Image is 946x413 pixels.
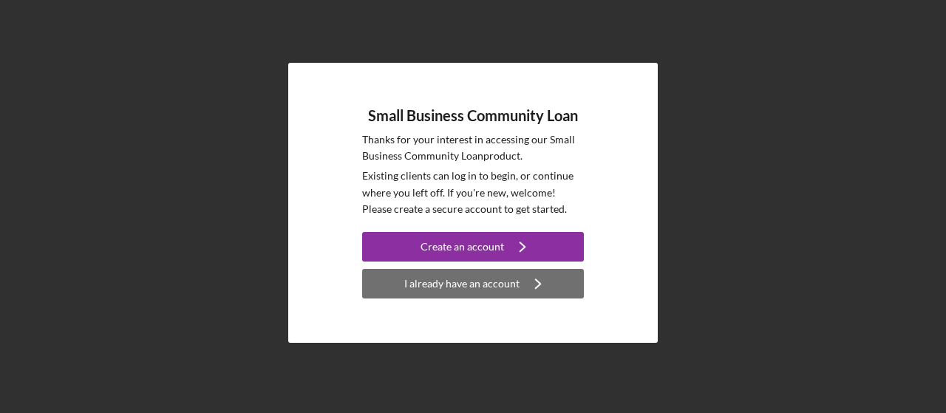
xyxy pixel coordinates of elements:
button: I already have an account [362,269,584,298]
div: I already have an account [404,269,520,298]
p: Existing clients can log in to begin, or continue where you left off. If you're new, welcome! Ple... [362,168,584,217]
h4: Small Business Community Loan [368,107,578,124]
p: Thanks for your interest in accessing our Small Business Community Loan product. [362,132,584,165]
div: Create an account [421,232,504,262]
button: Create an account [362,232,584,262]
a: Create an account [362,232,584,265]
